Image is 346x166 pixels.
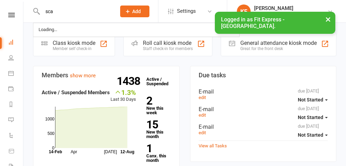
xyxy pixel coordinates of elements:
a: 2New this week [146,96,171,115]
strong: 15 [146,119,168,130]
div: [PERSON_NAME] [254,5,327,11]
div: Great for the front desk [240,46,317,51]
a: Product Sales [8,144,24,159]
h3: Members [42,72,171,79]
a: 1438Active / Suspended [143,72,173,91]
a: 1Canx. this month [146,143,171,163]
a: show more [70,72,96,79]
div: Fit Express - [GEOGRAPHIC_DATA] [254,11,327,18]
span: Not Started [298,115,323,120]
a: edit [199,130,206,135]
div: E-mail [199,88,328,95]
div: KF [237,4,251,18]
strong: Active / Suspended Members [42,89,110,96]
div: E-mail [199,124,328,130]
a: Calendar [8,66,24,82]
span: Logged in as Fit Express - [GEOGRAPHIC_DATA]. [221,16,284,29]
button: × [322,12,334,27]
div: Roll call kiosk mode [143,40,193,46]
h3: Due tasks [199,72,328,79]
a: View all Tasks [199,143,227,148]
span: Not Started [298,97,323,102]
button: Not Started [298,111,328,124]
input: Search... [40,7,111,16]
a: People [8,51,24,66]
strong: 1438 [117,76,143,86]
div: Staff check-in for members [143,46,193,51]
button: Not Started [298,129,328,141]
a: Reports [8,97,24,113]
div: Class kiosk mode [53,40,95,46]
div: 1.3% [111,88,136,96]
a: Dashboard [8,35,24,51]
a: 15New this month [146,119,171,139]
span: Settings [177,3,196,19]
strong: 2 [146,96,168,106]
button: Not Started [298,94,328,106]
div: General attendance kiosk mode [240,40,317,46]
button: Add [120,6,149,17]
a: edit [199,95,206,100]
a: edit [199,113,206,118]
span: Add [132,9,141,14]
strong: 1 [146,143,168,154]
div: E-mail [199,106,328,113]
div: Last 30 Days [111,88,136,103]
div: Member self check-in [53,46,95,51]
a: Payments [8,82,24,97]
span: Not Started [298,132,323,138]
